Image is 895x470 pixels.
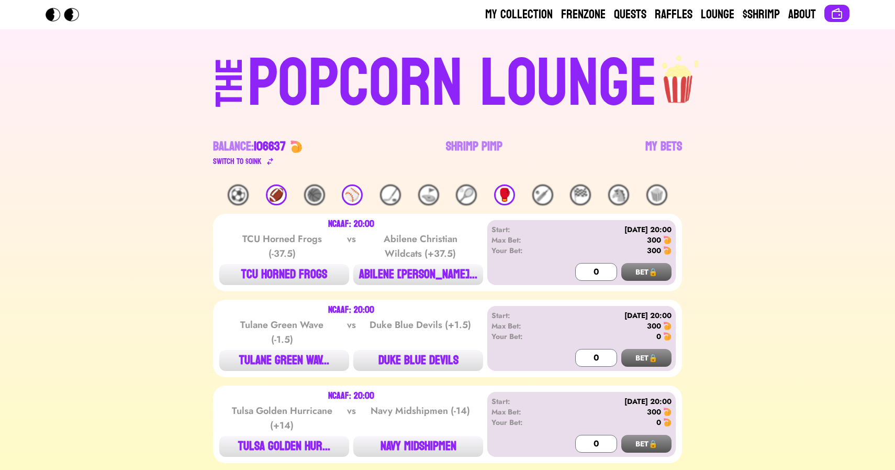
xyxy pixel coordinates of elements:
[125,46,770,117] a: THEPOPCORN LOUNGEpopcorn
[229,232,335,261] div: TCU Horned Frogs (-37.5)
[647,235,661,245] div: 300
[831,7,843,20] img: Connect wallet
[328,220,374,228] div: NCAAF: 20:00
[456,184,477,205] div: 🎾
[345,318,358,347] div: vs
[646,184,667,205] div: 🍿
[663,246,672,255] img: 🍤
[552,396,672,407] div: [DATE] 20:00
[213,138,286,155] div: Balance:
[647,321,661,331] div: 300
[663,408,672,416] img: 🍤
[561,6,606,23] a: Frenzone
[367,232,473,261] div: Abilene Christian Wildcats (+37.5)
[491,396,552,407] div: Start:
[418,184,439,205] div: ⛳️
[380,184,401,205] div: 🏒
[367,403,473,433] div: Navy Midshipmen (-14)
[491,407,552,417] div: Max Bet:
[254,135,286,158] span: 106637
[532,184,553,205] div: 🏏
[290,140,303,153] img: 🍤
[46,8,87,21] img: Popcorn
[621,435,672,453] button: BET🔒
[342,184,363,205] div: ⚾️
[491,331,552,342] div: Your Bet:
[353,436,483,457] button: NAVY MIDSHIPMEN
[656,417,661,428] div: 0
[228,184,249,205] div: ⚽️
[213,155,262,168] div: Switch to $ OINK
[219,436,349,457] button: TULSA GOLDEN HUR...
[491,245,552,256] div: Your Bet:
[219,264,349,285] button: TCU HORNED FROGS
[485,6,553,23] a: My Collection
[491,417,552,428] div: Your Bet:
[552,224,672,235] div: [DATE] 20:00
[647,245,661,256] div: 300
[328,392,374,400] div: NCAAF: 20:00
[608,184,629,205] div: 🐴
[353,350,483,371] button: DUKE BLUE DEVILS
[621,263,672,281] button: BET🔒
[229,403,335,433] div: Tulsa Golden Hurricane (+14)
[491,235,552,245] div: Max Bet:
[743,6,780,23] a: $Shrimp
[663,236,672,244] img: 🍤
[621,349,672,367] button: BET🔒
[266,184,287,205] div: 🏈
[345,232,358,261] div: vs
[614,6,646,23] a: Quests
[248,50,657,117] div: POPCORN LOUNGE
[663,332,672,341] img: 🍤
[219,350,349,371] button: TULANE GREEN WAV...
[304,184,325,205] div: 🏀
[367,318,473,347] div: Duke Blue Devils (+1.5)
[570,184,591,205] div: 🏁
[494,184,515,205] div: 🥊
[211,58,249,128] div: THE
[552,310,672,321] div: [DATE] 20:00
[491,310,552,321] div: Start:
[491,321,552,331] div: Max Bet:
[491,224,552,235] div: Start:
[345,403,358,433] div: vs
[701,6,734,23] a: Lounge
[446,138,502,168] a: Shrimp Pimp
[645,138,682,168] a: My Bets
[656,331,661,342] div: 0
[663,418,672,427] img: 🍤
[229,318,335,347] div: Tulane Green Wave (-1.5)
[657,46,700,105] img: popcorn
[353,264,483,285] button: ABILENE [PERSON_NAME]...
[788,6,816,23] a: About
[663,322,672,330] img: 🍤
[328,306,374,314] div: NCAAF: 20:00
[647,407,661,417] div: 300
[655,6,692,23] a: Raffles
